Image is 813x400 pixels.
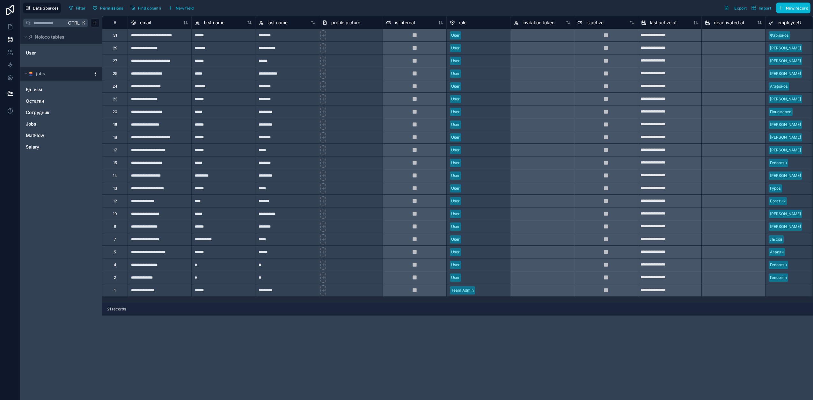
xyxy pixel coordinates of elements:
[451,135,460,140] div: User
[714,19,744,26] span: deactivated at
[76,6,86,11] span: Filter
[23,48,99,58] div: User
[113,148,117,153] div: 17
[113,109,117,114] div: 20
[176,6,194,11] span: New field
[23,119,99,129] div: Jobs
[36,70,45,77] span: jobs
[770,135,801,140] div: [PERSON_NAME]
[23,69,91,78] button: SmartSuite logojobs
[113,122,117,127] div: 19
[138,6,161,11] span: Find column
[451,262,460,268] div: User
[770,33,789,38] div: Фарионов
[26,50,36,56] span: User
[451,96,460,102] div: User
[113,84,117,89] div: 24
[114,250,116,255] div: 5
[451,147,460,153] div: User
[749,3,773,13] button: Import
[776,3,810,13] button: New record
[770,96,801,102] div: [PERSON_NAME]
[770,109,791,115] div: Пономарев
[267,19,288,26] span: last name
[33,6,59,11] span: Data Sources
[770,58,801,64] div: [PERSON_NAME]
[770,275,787,280] div: Геворгян
[114,237,116,242] div: 7
[26,50,77,56] a: User
[26,121,36,127] span: Jobs
[113,199,117,204] div: 12
[26,109,84,116] a: Сотрудник
[770,84,788,89] div: Агафонов
[23,96,99,106] div: Остатки
[770,160,787,166] div: Геворгян
[451,33,460,38] div: User
[451,224,460,229] div: User
[451,160,460,166] div: User
[113,58,117,63] div: 27
[113,33,117,38] div: 31
[113,46,117,51] div: 29
[114,288,116,293] div: 1
[107,20,123,25] div: #
[451,109,460,115] div: User
[451,45,460,51] div: User
[770,147,801,153] div: [PERSON_NAME]
[26,132,44,139] span: MatFlow
[26,121,84,127] a: Jobs
[451,84,460,89] div: User
[451,58,460,64] div: User
[113,186,117,191] div: 13
[114,275,116,280] div: 2
[166,3,196,13] button: New field
[770,236,782,242] div: Лысов
[459,19,466,26] span: role
[395,19,415,26] span: is internal
[770,71,801,76] div: [PERSON_NAME]
[26,86,84,93] a: Ед. изм
[128,3,163,13] button: Find column
[770,45,801,51] div: [PERSON_NAME]
[523,19,554,26] span: invitation token
[35,34,64,40] span: Noloco tables
[23,84,99,95] div: Ед. изм
[770,173,801,178] div: [PERSON_NAME]
[114,262,116,267] div: 4
[66,3,88,13] button: Filter
[770,211,801,217] div: [PERSON_NAME]
[23,130,99,141] div: MatFlow
[586,19,604,26] span: is active
[204,19,224,26] span: first name
[722,3,749,13] button: Export
[770,249,784,255] div: Авакян
[770,224,801,229] div: [PERSON_NAME]
[451,198,460,204] div: User
[451,122,460,127] div: User
[113,211,117,216] div: 10
[114,224,116,229] div: 8
[113,135,117,140] div: 18
[23,33,96,41] button: Noloco tables
[650,19,677,26] span: last active at
[67,19,80,27] span: Ctrl
[26,98,44,104] span: Остатки
[100,6,123,11] span: Permissions
[451,249,460,255] div: User
[23,3,61,13] button: Data Sources
[113,173,117,178] div: 14
[23,142,99,152] div: Salary
[107,307,126,312] span: 21 records
[90,3,128,13] a: Permissions
[26,109,49,116] span: Сотрудник
[770,198,786,204] div: Богатый
[451,211,460,217] div: User
[113,160,117,165] div: 15
[331,19,360,26] span: profile picture
[770,185,781,191] div: Гуров
[26,132,84,139] a: MatFlow
[451,236,460,242] div: User
[451,71,460,76] div: User
[734,6,747,11] span: Export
